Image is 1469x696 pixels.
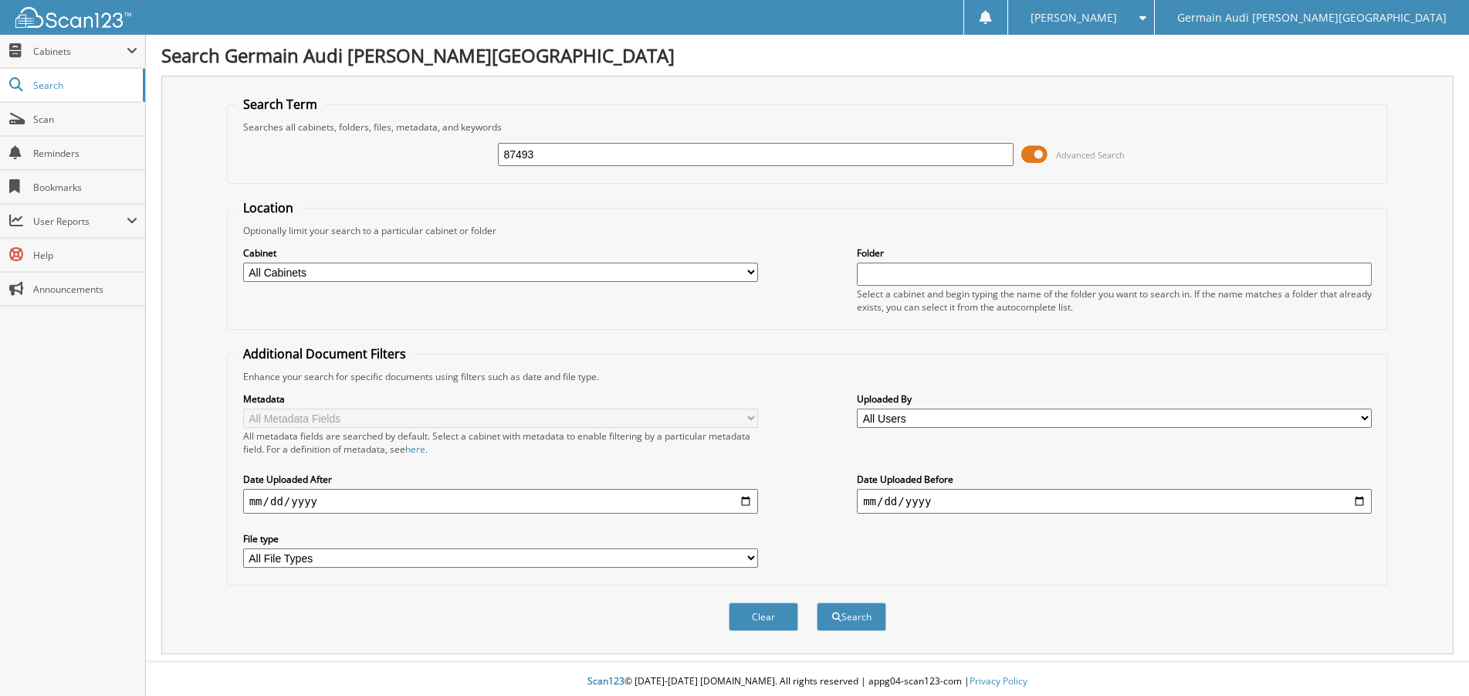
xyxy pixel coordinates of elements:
[33,181,137,194] span: Bookmarks
[33,283,137,296] span: Announcements
[235,96,325,113] legend: Search Term
[243,392,758,406] label: Metadata
[729,603,798,631] button: Clear
[857,246,1372,260] label: Folder
[243,532,758,545] label: File type
[1177,13,1447,22] span: Germain Audi [PERSON_NAME][GEOGRAPHIC_DATA]
[33,147,137,160] span: Reminders
[970,674,1027,688] a: Privacy Policy
[235,121,1380,134] div: Searches all cabinets, folders, files, metadata, and keywords
[33,45,127,58] span: Cabinets
[243,473,758,486] label: Date Uploaded After
[235,345,414,362] legend: Additional Document Filters
[1031,13,1117,22] span: [PERSON_NAME]
[857,287,1372,314] div: Select a cabinet and begin typing the name of the folder you want to search in. If the name match...
[235,370,1380,383] div: Enhance your search for specific documents using filters such as date and file type.
[857,489,1372,514] input: end
[33,215,127,228] span: User Reports
[1056,149,1125,161] span: Advanced Search
[235,224,1380,237] div: Optionally limit your search to a particular cabinet or folder
[405,443,425,456] a: here
[817,603,886,631] button: Search
[243,489,758,514] input: start
[33,249,137,262] span: Help
[857,473,1372,486] label: Date Uploaded Before
[15,7,131,28] img: scan123-logo-white.svg
[33,113,137,126] span: Scan
[587,674,624,688] span: Scan123
[33,79,135,92] span: Search
[857,392,1372,406] label: Uploaded By
[243,246,758,260] label: Cabinet
[1392,622,1469,696] iframe: Chat Widget
[235,199,301,216] legend: Location
[161,42,1454,68] h1: Search Germain Audi [PERSON_NAME][GEOGRAPHIC_DATA]
[243,429,758,456] div: All metadata fields are searched by default. Select a cabinet with metadata to enable filtering b...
